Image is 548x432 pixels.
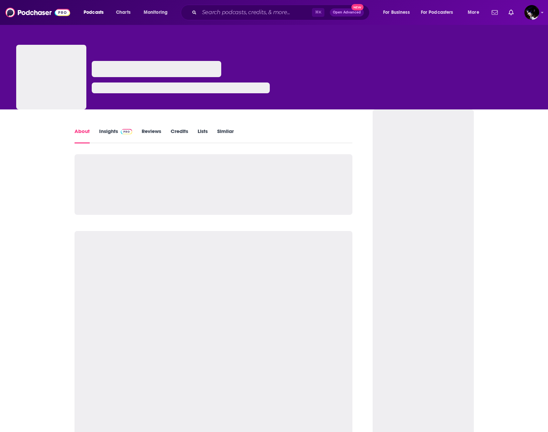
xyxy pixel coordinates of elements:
[79,7,112,18] button: open menu
[524,5,539,20] button: Show profile menu
[121,129,133,134] img: Podchaser Pro
[217,128,234,143] a: Similar
[463,7,488,18] button: open menu
[5,6,70,19] img: Podchaser - Follow, Share and Rate Podcasts
[75,128,90,143] a: About
[139,7,176,18] button: open menu
[378,7,418,18] button: open menu
[99,128,133,143] a: InsightsPodchaser Pro
[524,5,539,20] span: Logged in as zreese
[198,128,208,143] a: Lists
[144,8,168,17] span: Monitoring
[506,7,516,18] a: Show notifications dropdown
[171,128,188,143] a: Credits
[421,8,453,17] span: For Podcasters
[489,7,500,18] a: Show notifications dropdown
[524,5,539,20] img: User Profile
[312,8,324,17] span: ⌘ K
[468,8,479,17] span: More
[330,8,364,16] button: Open AdvancedNew
[187,5,376,20] div: Search podcasts, credits, & more...
[142,128,161,143] a: Reviews
[383,8,410,17] span: For Business
[351,4,364,10] span: New
[333,11,361,14] span: Open Advanced
[84,8,104,17] span: Podcasts
[416,7,463,18] button: open menu
[116,8,131,17] span: Charts
[112,7,135,18] a: Charts
[199,7,312,18] input: Search podcasts, credits, & more...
